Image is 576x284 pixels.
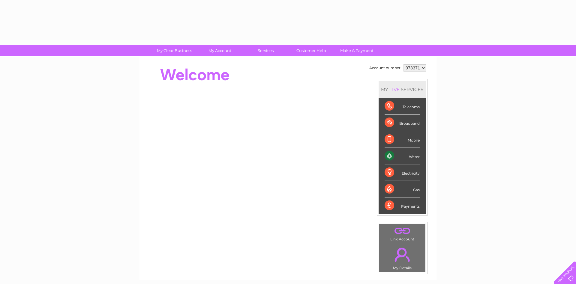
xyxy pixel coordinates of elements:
[385,164,420,181] div: Electricity
[385,181,420,197] div: Gas
[368,63,402,73] td: Account number
[385,131,420,148] div: Mobile
[195,45,245,56] a: My Account
[286,45,336,56] a: Customer Help
[381,226,424,236] a: .
[332,45,382,56] a: Make A Payment
[385,115,420,131] div: Broadband
[381,244,424,265] a: .
[379,243,425,272] td: My Details
[385,197,420,214] div: Payments
[388,87,401,92] div: LIVE
[241,45,290,56] a: Services
[150,45,199,56] a: My Clear Business
[385,98,420,115] div: Telecoms
[379,81,426,98] div: MY SERVICES
[379,224,425,243] td: Link Account
[385,148,420,164] div: Water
